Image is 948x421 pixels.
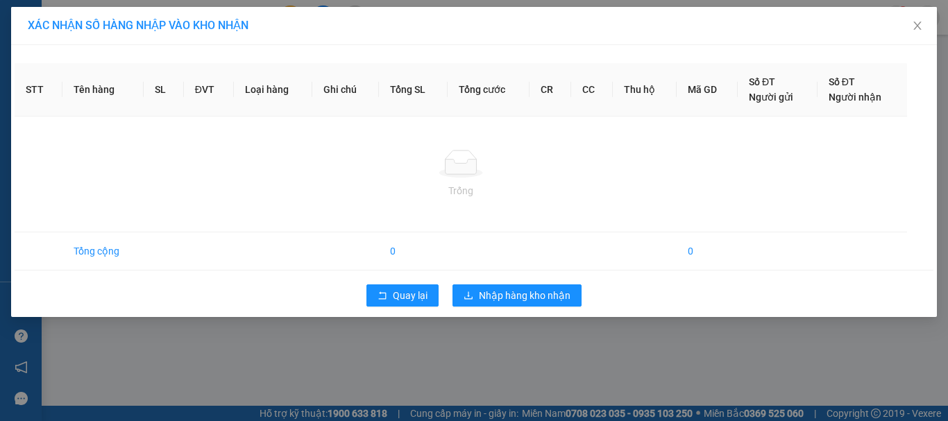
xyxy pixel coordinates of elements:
span: rollback [378,291,387,302]
th: STT [15,63,62,117]
span: Quay lại [393,288,428,303]
span: Số ĐT [829,76,855,87]
div: Trống [26,183,896,198]
th: Tên hàng [62,63,144,117]
span: Nhập hàng kho nhận [479,288,570,303]
span: XÁC NHẬN SỐ HÀNG NHẬP VÀO KHO NHẬN [28,19,248,32]
span: close [912,20,923,31]
button: downloadNhập hàng kho nhận [452,284,582,307]
th: Loại hàng [234,63,313,117]
th: Tổng SL [379,63,448,117]
button: rollbackQuay lại [366,284,439,307]
span: Người gửi [749,92,793,103]
td: Tổng cộng [62,232,144,270]
span: download [464,291,473,302]
th: Ghi chú [312,63,379,117]
th: ĐVT [184,63,234,117]
th: CC [571,63,613,117]
button: Close [898,7,937,46]
span: Số ĐT [749,76,775,87]
td: 0 [379,232,448,270]
td: 0 [677,232,738,270]
span: Người nhận [829,92,881,103]
th: Mã GD [677,63,738,117]
th: SL [144,63,183,117]
th: Tổng cước [448,63,530,117]
th: Thu hộ [613,63,677,117]
th: CR [530,63,571,117]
